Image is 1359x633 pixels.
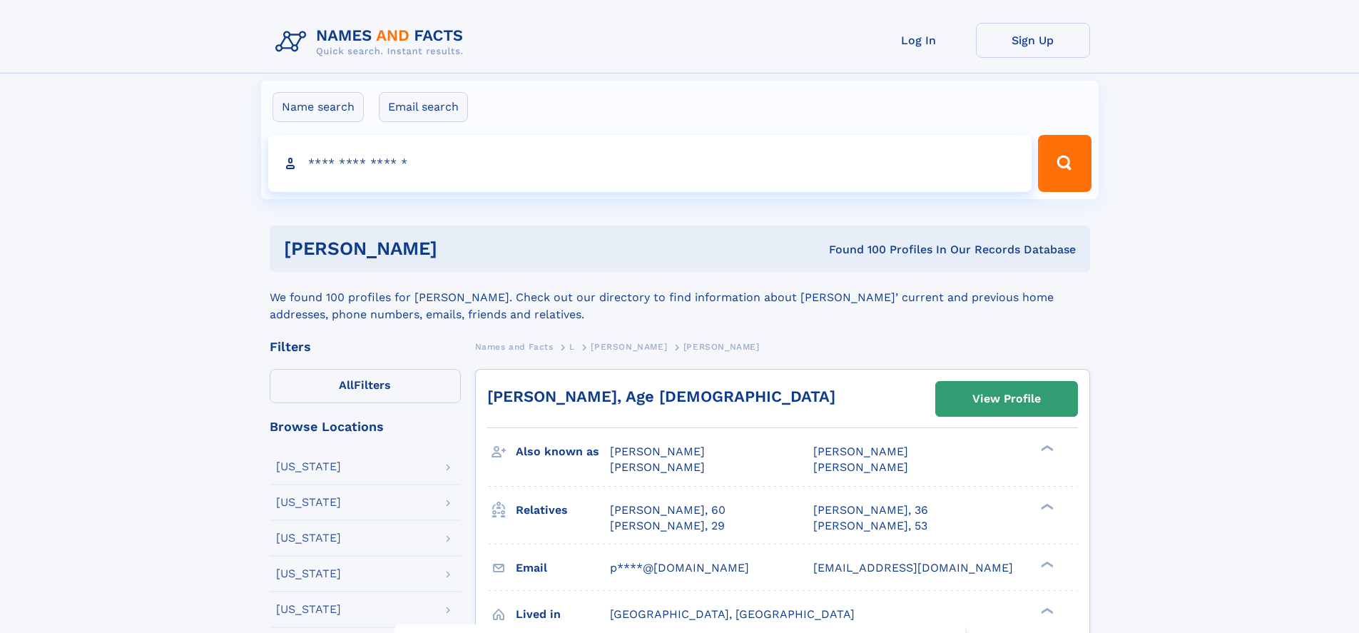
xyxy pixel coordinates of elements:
label: Name search [273,92,364,122]
span: [EMAIL_ADDRESS][DOMAIN_NAME] [813,561,1013,574]
h3: Lived in [516,602,610,627]
span: [PERSON_NAME] [610,445,705,458]
a: Sign Up [976,23,1090,58]
a: Names and Facts [475,338,554,355]
span: L [569,342,575,352]
span: [PERSON_NAME] [813,445,908,458]
div: View Profile [972,383,1041,415]
div: ❯ [1037,606,1054,615]
div: Found 100 Profiles In Our Records Database [633,242,1076,258]
h3: Also known as [516,440,610,464]
span: [PERSON_NAME] [591,342,667,352]
div: [US_STATE] [276,497,341,508]
div: ❯ [1037,444,1054,453]
span: [GEOGRAPHIC_DATA], [GEOGRAPHIC_DATA] [610,607,855,621]
span: All [339,378,354,392]
a: [PERSON_NAME], 29 [610,518,725,534]
a: L [569,338,575,355]
div: [US_STATE] [276,568,341,579]
div: [US_STATE] [276,532,341,544]
div: ❯ [1037,502,1054,511]
img: Logo Names and Facts [270,23,475,61]
label: Email search [379,92,468,122]
input: search input [268,135,1032,192]
h3: Email [516,556,610,580]
div: We found 100 profiles for [PERSON_NAME]. Check out our directory to find information about [PERSO... [270,272,1090,323]
h3: Relatives [516,498,610,522]
a: [PERSON_NAME], 53 [813,518,927,534]
span: [PERSON_NAME] [610,460,705,474]
a: [PERSON_NAME], 36 [813,502,928,518]
a: [PERSON_NAME] [591,338,667,355]
span: [PERSON_NAME] [813,460,908,474]
a: Log In [862,23,976,58]
span: [PERSON_NAME] [683,342,760,352]
h1: [PERSON_NAME] [284,240,633,258]
div: Filters [270,340,461,353]
div: Browse Locations [270,420,461,433]
div: ❯ [1037,559,1054,569]
div: [US_STATE] [276,461,341,472]
a: [PERSON_NAME], 60 [610,502,726,518]
label: Filters [270,369,461,403]
div: [US_STATE] [276,604,341,615]
button: Search Button [1038,135,1091,192]
a: View Profile [936,382,1077,416]
a: [PERSON_NAME], Age [DEMOGRAPHIC_DATA] [487,388,835,405]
